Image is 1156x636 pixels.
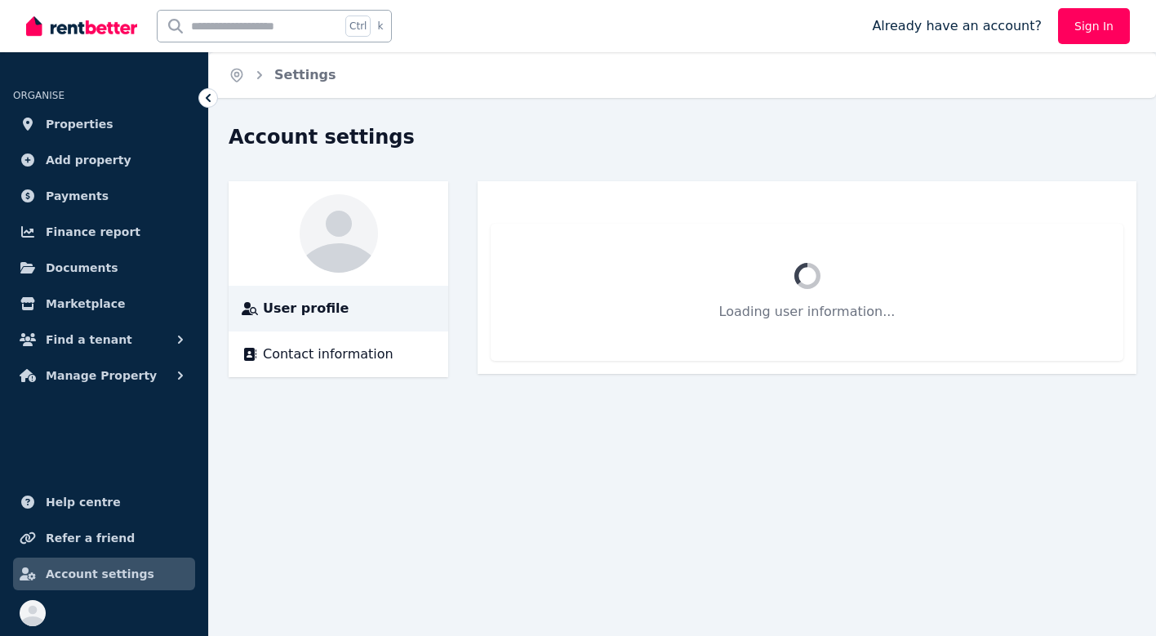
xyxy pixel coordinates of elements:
a: User profile [242,299,435,318]
a: Help centre [13,486,195,518]
a: Add property [13,144,195,176]
span: k [377,20,383,33]
span: Properties [46,114,113,134]
span: Ctrl [345,16,371,37]
a: Refer a friend [13,522,195,554]
button: Manage Property [13,359,195,392]
span: Marketplace [46,294,125,314]
a: Payments [13,180,195,212]
a: Finance report [13,216,195,248]
span: Help centre [46,492,121,512]
h1: Account settings [229,124,415,150]
a: Properties [13,108,195,140]
span: Documents [46,258,118,278]
span: Add property [46,150,131,170]
span: ORGANISE [13,90,64,101]
span: Finance report [46,222,140,242]
a: Contact information [242,345,435,364]
span: Account settings [46,564,154,584]
a: Marketplace [13,287,195,320]
span: User profile [263,299,349,318]
span: Payments [46,186,109,206]
a: Documents [13,251,195,284]
p: Loading user information... [530,302,1084,322]
nav: Breadcrumb [209,52,356,98]
a: Settings [274,67,336,82]
span: Refer a friend [46,528,135,548]
span: Manage Property [46,366,157,385]
span: Contact information [263,345,393,364]
button: Find a tenant [13,323,195,356]
img: RentBetter [26,14,137,38]
span: Already have an account? [872,16,1042,36]
span: Find a tenant [46,330,132,349]
a: Account settings [13,558,195,590]
a: Sign In [1058,8,1130,44]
